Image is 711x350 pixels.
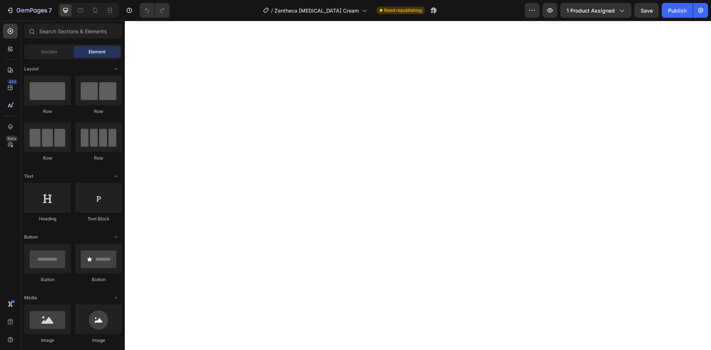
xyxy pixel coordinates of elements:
[24,276,71,283] div: Button
[24,108,71,115] div: Row
[125,21,711,350] iframe: Design area
[24,234,38,240] span: Button
[24,155,71,161] div: Row
[110,231,122,243] span: Toggle open
[110,170,122,182] span: Toggle open
[75,155,122,161] div: Row
[75,337,122,344] div: Image
[3,3,55,18] button: 7
[560,3,631,18] button: 1 product assigned
[24,66,39,72] span: Layout
[110,63,122,75] span: Toggle open
[41,49,57,55] span: Section
[24,337,71,344] div: Image
[49,6,52,15] p: 7
[567,7,615,14] span: 1 product assigned
[662,3,693,18] button: Publish
[641,7,653,14] span: Save
[75,108,122,115] div: Row
[24,294,37,301] span: Media
[6,136,18,141] div: Beta
[24,24,122,39] input: Search Sections & Elements
[110,292,122,304] span: Toggle open
[24,173,33,180] span: Text
[140,3,170,18] div: Undo/Redo
[384,7,422,14] span: Need republishing
[271,7,273,14] span: /
[75,276,122,283] div: Button
[7,79,18,85] div: 450
[274,7,359,14] span: Zentheca [MEDICAL_DATA] Cream
[89,49,106,55] span: Element
[24,216,71,222] div: Heading
[668,7,687,14] div: Publish
[634,3,659,18] button: Save
[75,216,122,222] div: Text Block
